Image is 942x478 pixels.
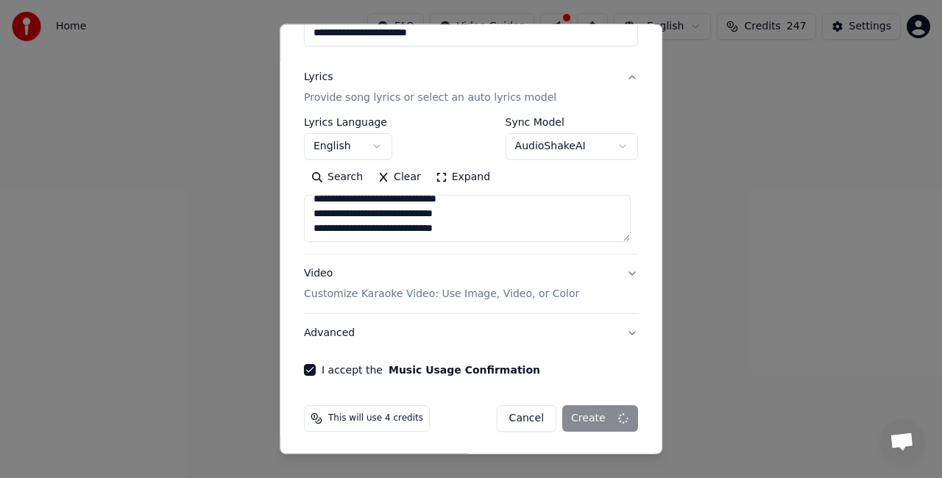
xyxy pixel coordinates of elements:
[428,165,497,189] button: Expand
[304,70,333,85] div: Lyrics
[322,365,540,375] label: I accept the
[389,365,540,375] button: I accept the
[304,287,579,302] p: Customize Karaoke Video: Use Image, Video, or Color
[304,165,370,189] button: Search
[304,90,556,105] p: Provide song lyrics or select an auto lyrics model
[304,314,638,352] button: Advanced
[506,117,638,127] label: Sync Model
[304,266,579,302] div: Video
[304,117,392,127] label: Lyrics Language
[370,165,428,189] button: Clear
[304,117,638,254] div: LyricsProvide song lyrics or select an auto lyrics model
[497,405,556,432] button: Cancel
[304,58,638,117] button: LyricsProvide song lyrics or select an auto lyrics model
[328,413,423,424] span: This will use 4 credits
[304,254,638,313] button: VideoCustomize Karaoke Video: Use Image, Video, or Color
